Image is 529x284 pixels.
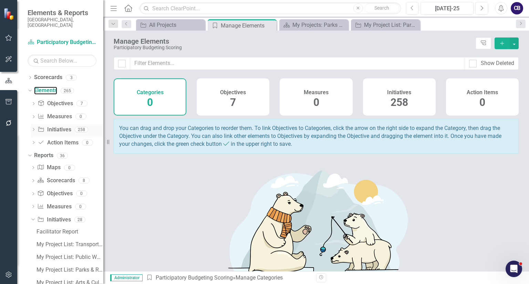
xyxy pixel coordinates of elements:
[292,21,346,29] div: My Projects: Parks & Recreation Spanish
[38,100,73,108] a: Objectives
[230,96,236,108] span: 7
[34,152,53,160] a: Reports
[387,89,411,96] h4: Initiatives
[35,226,103,237] a: Facilitator Report
[114,37,472,45] div: Manage Elements
[139,2,401,14] input: Search ClearPoint...
[313,96,319,108] span: 0
[75,204,86,209] div: 0
[114,45,472,50] div: Participatory Budgeting Scoring
[64,165,75,171] div: 0
[421,2,474,14] button: [DATE]-25
[79,178,90,184] div: 8
[37,190,72,198] a: Objectives
[511,2,523,14] button: CB
[130,57,465,70] input: Filter Elements...
[281,21,346,29] a: My Projects: Parks & Recreation Spanish
[66,75,77,80] div: 3
[28,17,96,28] small: [GEOGRAPHIC_DATA], [GEOGRAPHIC_DATA]
[34,87,57,95] a: Elements
[114,119,519,154] div: You can drag and drop your Categories to reorder them. To link Objectives to Categories, click th...
[149,21,203,29] div: All Projects
[37,203,71,211] a: Measures
[110,274,143,281] span: Administrator
[37,229,103,235] div: Facilitator Report
[137,89,164,96] h4: Categories
[35,251,103,262] a: My Project List: Public Works
[3,8,15,20] img: ClearPoint Strategy
[37,241,103,248] div: My Project List: Transportation
[37,216,71,224] a: Initiatives
[146,274,311,282] div: » Manage Categories
[75,127,88,132] div: 258
[37,267,103,273] div: My Project List: Parks & Recreation
[28,9,96,17] span: Elements & Reports
[82,140,93,145] div: 0
[37,254,103,260] div: My Project List: Public Works
[481,59,514,67] div: Show Deleted
[61,88,74,94] div: 265
[38,126,71,134] a: Initiatives
[38,139,78,147] a: Action Items
[74,217,85,222] div: 28
[423,4,471,13] div: [DATE]-25
[57,153,68,159] div: 36
[467,89,498,96] h4: Action Items
[76,191,87,197] div: 0
[391,96,408,108] span: 258
[221,21,275,30] div: Manage Elements
[304,89,329,96] h4: Measures
[506,261,522,277] iframe: Intercom live chat
[76,101,87,107] div: 7
[28,55,96,67] input: Search Below...
[35,239,103,250] a: My Project List: Transportation
[156,274,233,281] a: Participatory Budgeting Scoring
[75,114,86,120] div: 0
[364,21,418,29] div: My Project List: Parks & Recreation
[479,96,485,108] span: 0
[28,39,96,46] a: Participatory Budgeting Scoring
[353,21,418,29] a: My Project List: Parks & Recreation
[365,3,399,13] button: Search
[35,264,103,275] a: My Project List: Parks & Recreation
[37,164,60,172] a: Maps
[138,21,203,29] a: All Projects
[37,177,75,185] a: Scorecards
[220,89,246,96] h4: Objectives
[374,5,389,11] span: Search
[38,113,72,121] a: Measures
[34,74,62,81] a: Scorecards
[147,96,153,108] span: 0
